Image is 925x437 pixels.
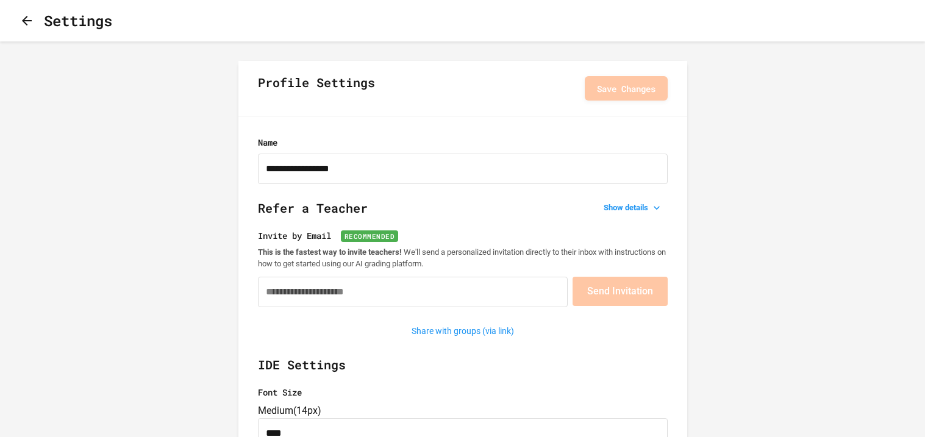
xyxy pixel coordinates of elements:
span: Recommended [341,230,399,242]
p: We'll send a personalized invitation directly to their inbox with instructions on how to get star... [258,247,668,269]
button: Show details [599,199,668,216]
label: Invite by Email [258,229,668,242]
h2: IDE Settings [258,355,668,386]
h2: Refer a Teacher [258,199,668,229]
h2: Profile Settings [258,73,375,104]
strong: This is the fastest way to invite teachers! [258,247,402,257]
h1: Settings [44,10,112,32]
button: Share with groups (via link) [405,322,520,341]
button: Save Changes [585,76,668,101]
label: Name [258,136,668,149]
label: Font Size [258,386,668,399]
button: Send Invitation [573,277,668,306]
div: Medium ( 14px ) [258,403,668,418]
